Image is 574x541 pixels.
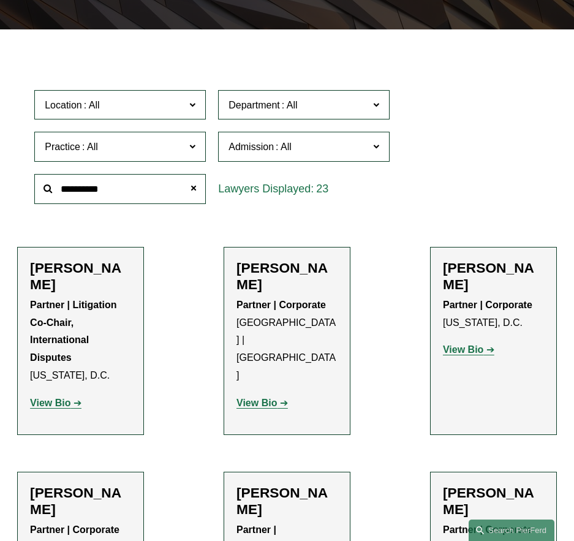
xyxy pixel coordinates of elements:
[236,485,338,518] h2: [PERSON_NAME]
[236,260,338,293] h2: [PERSON_NAME]
[236,398,288,408] a: View Bio
[469,520,554,541] a: Search this site
[228,100,280,110] span: Department
[236,398,277,408] strong: View Bio
[30,398,70,408] strong: View Bio
[443,260,544,293] h2: [PERSON_NAME]
[30,260,131,293] h2: [PERSON_NAME]
[30,300,116,363] strong: Partner | Litigation Co-Chair, International Disputes
[30,297,131,385] p: [US_STATE], D.C.
[443,344,494,355] a: View Bio
[30,524,119,535] strong: Partner | Corporate
[443,297,544,332] p: [US_STATE], D.C.
[228,142,274,152] span: Admission
[443,344,483,355] strong: View Bio
[30,485,131,518] h2: [PERSON_NAME]
[30,398,81,408] a: View Bio
[316,183,328,195] span: 23
[443,524,532,535] strong: Partner | Corporate
[443,300,532,310] strong: Partner | Corporate
[443,485,544,518] h2: [PERSON_NAME]
[236,297,338,385] p: [GEOGRAPHIC_DATA] | [GEOGRAPHIC_DATA]
[45,142,80,152] span: Practice
[45,100,82,110] span: Location
[236,300,326,310] strong: Partner | Corporate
